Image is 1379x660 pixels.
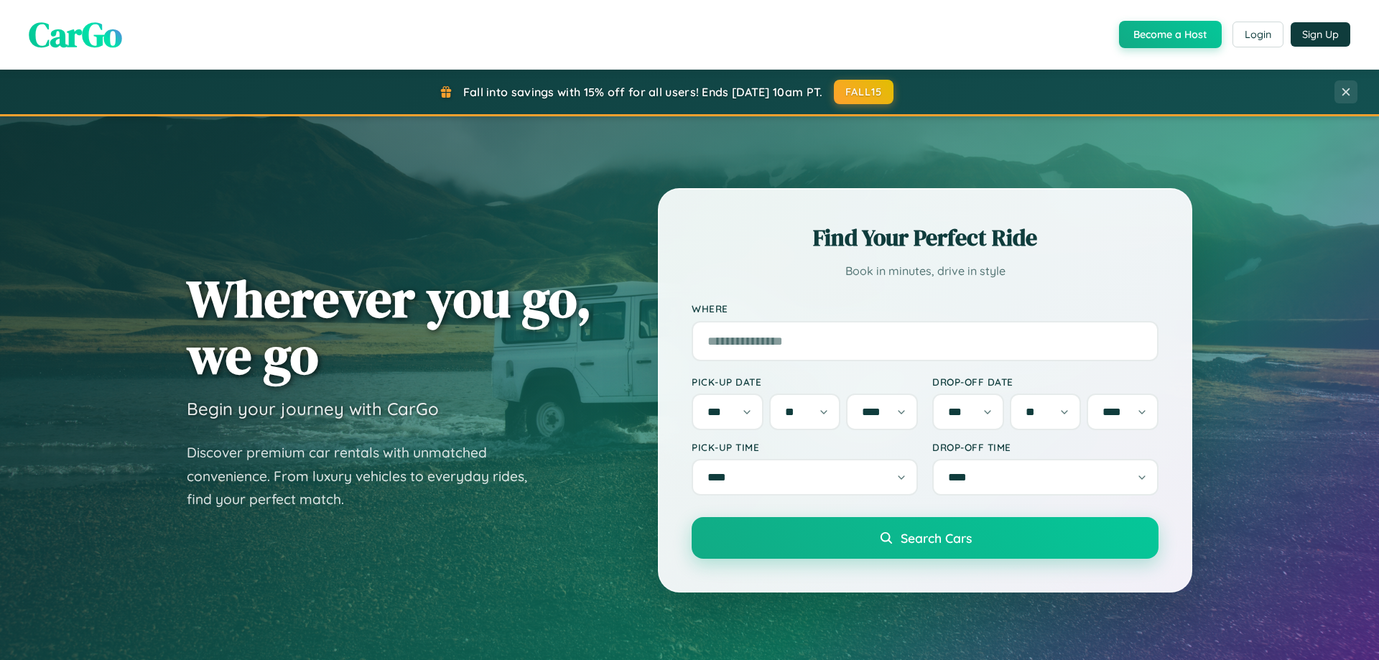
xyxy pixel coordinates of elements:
h3: Begin your journey with CarGo [187,398,439,419]
label: Pick-up Time [692,441,918,453]
button: FALL15 [834,80,894,104]
button: Login [1232,22,1283,47]
button: Sign Up [1291,22,1350,47]
button: Become a Host [1119,21,1222,48]
h1: Wherever you go, we go [187,270,592,384]
p: Book in minutes, drive in style [692,261,1159,282]
span: Search Cars [901,530,972,546]
h2: Find Your Perfect Ride [692,222,1159,254]
label: Pick-up Date [692,376,918,388]
label: Drop-off Date [932,376,1159,388]
button: Search Cars [692,517,1159,559]
span: CarGo [29,11,122,58]
p: Discover premium car rentals with unmatched convenience. From luxury vehicles to everyday rides, ... [187,441,546,511]
label: Drop-off Time [932,441,1159,453]
span: Fall into savings with 15% off for all users! Ends [DATE] 10am PT. [463,85,823,99]
label: Where [692,303,1159,315]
